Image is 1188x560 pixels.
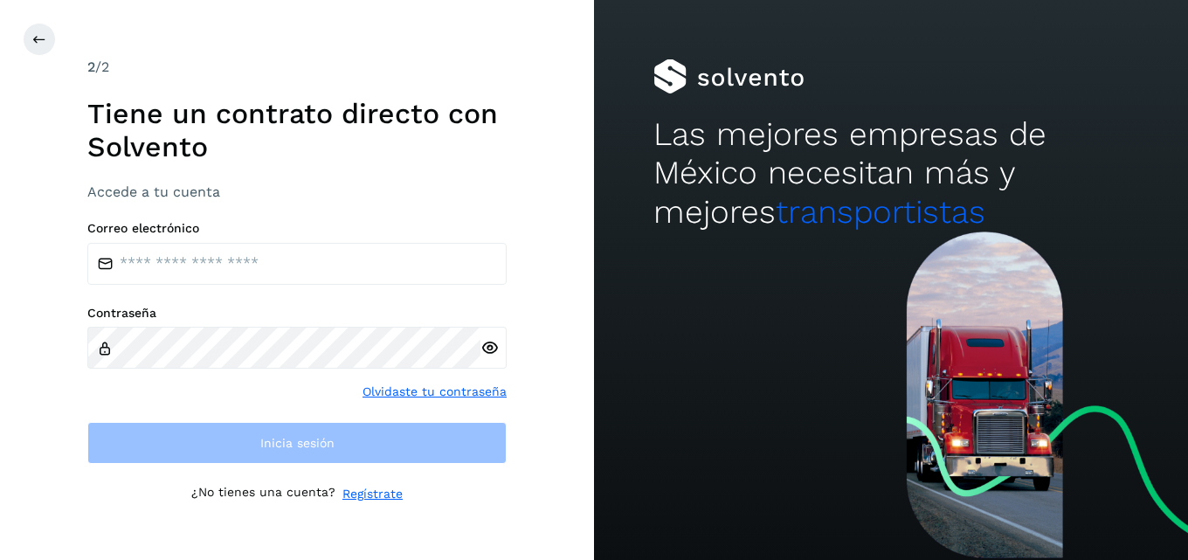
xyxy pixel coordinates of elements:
span: transportistas [776,193,985,231]
label: Correo electrónico [87,221,507,236]
h3: Accede a tu cuenta [87,183,507,200]
p: ¿No tienes una cuenta? [191,485,335,503]
h1: Tiene un contrato directo con Solvento [87,97,507,164]
label: Contraseña [87,306,507,321]
a: Regístrate [342,485,403,503]
h2: Las mejores empresas de México necesitan más y mejores [653,115,1129,232]
span: 2 [87,59,95,75]
div: /2 [87,57,507,78]
span: Inicia sesión [260,437,335,449]
a: Olvidaste tu contraseña [363,383,507,401]
button: Inicia sesión [87,422,507,464]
